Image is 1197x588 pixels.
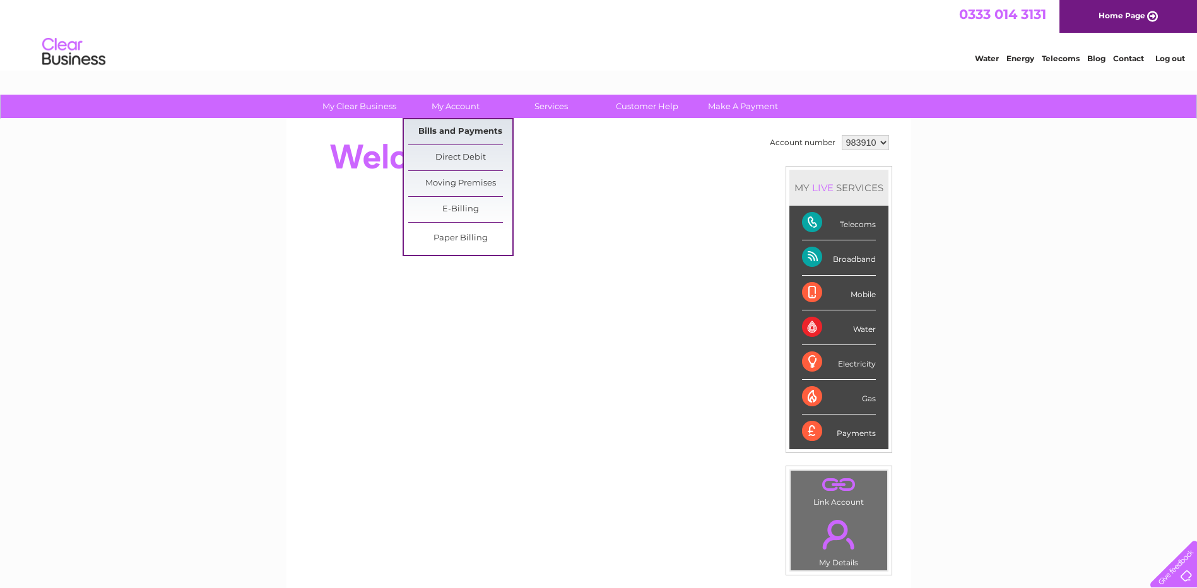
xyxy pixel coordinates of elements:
[802,206,876,240] div: Telecoms
[802,345,876,380] div: Electricity
[802,276,876,310] div: Mobile
[499,95,603,118] a: Services
[959,6,1046,22] a: 0333 014 3131
[794,474,884,496] a: .
[42,33,106,71] img: logo.png
[1155,54,1185,63] a: Log out
[790,470,888,510] td: Link Account
[408,226,512,251] a: Paper Billing
[1042,54,1080,63] a: Telecoms
[794,512,884,556] a: .
[408,171,512,196] a: Moving Premises
[595,95,699,118] a: Customer Help
[802,380,876,415] div: Gas
[408,119,512,144] a: Bills and Payments
[802,310,876,345] div: Water
[802,240,876,275] div: Broadband
[810,182,836,194] div: LIVE
[1113,54,1144,63] a: Contact
[408,197,512,222] a: E-Billing
[1006,54,1034,63] a: Energy
[301,7,897,61] div: Clear Business is a trading name of Verastar Limited (registered in [GEOGRAPHIC_DATA] No. 3667643...
[802,415,876,449] div: Payments
[790,509,888,571] td: My Details
[408,145,512,170] a: Direct Debit
[691,95,795,118] a: Make A Payment
[767,132,839,153] td: Account number
[403,95,507,118] a: My Account
[307,95,411,118] a: My Clear Business
[789,170,888,206] div: MY SERVICES
[1087,54,1106,63] a: Blog
[975,54,999,63] a: Water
